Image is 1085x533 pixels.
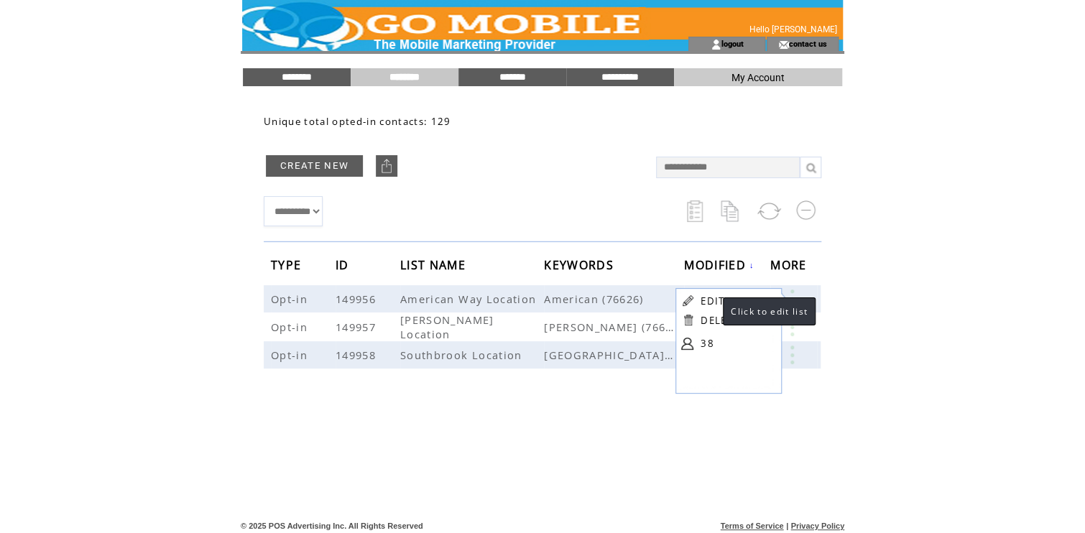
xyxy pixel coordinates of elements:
span: Peay (76626) [544,320,684,334]
span: 149956 [336,292,379,306]
span: My Account [731,72,785,83]
span: Click to edit list [731,305,808,318]
span: 149957 [336,320,379,334]
a: TYPE [271,260,305,269]
span: Hello [PERSON_NAME] [749,24,837,34]
span: Opt-in [271,348,311,362]
span: | [786,522,788,530]
a: EDIT [701,295,724,307]
span: KEYWORDS [544,254,617,280]
a: contact us [789,39,827,48]
span: © 2025 POS Advertising Inc. All Rights Reserved [241,522,423,530]
span: American (76626) [544,292,684,306]
span: American Way Location [400,292,540,306]
span: Southbrook Location [400,348,525,362]
a: Privacy Policy [790,522,844,530]
img: contact_us_icon.gif [778,39,789,50]
a: 38 [701,333,772,354]
span: Opt-in [271,292,311,306]
span: Southbrook (76626) [544,348,684,362]
span: TYPE [271,254,305,280]
span: 149958 [336,348,379,362]
a: CREATE NEW [266,155,363,177]
img: account_icon.gif [711,39,721,50]
a: ID [336,260,353,269]
span: LIST NAME [400,254,469,280]
a: LIST NAME [400,260,469,269]
a: DELETE [701,314,739,327]
a: Terms of Service [721,522,784,530]
a: KEYWORDS [544,260,617,269]
span: [PERSON_NAME] Location [400,312,494,341]
a: MODIFIED↓ [684,261,754,269]
span: Opt-in [271,320,311,334]
a: logout [721,39,744,48]
span: MODIFIED [684,254,749,280]
span: Unique total opted-in contacts: 129 [264,115,451,128]
img: upload.png [379,159,394,173]
span: MORE [770,254,810,280]
span: ID [336,254,353,280]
